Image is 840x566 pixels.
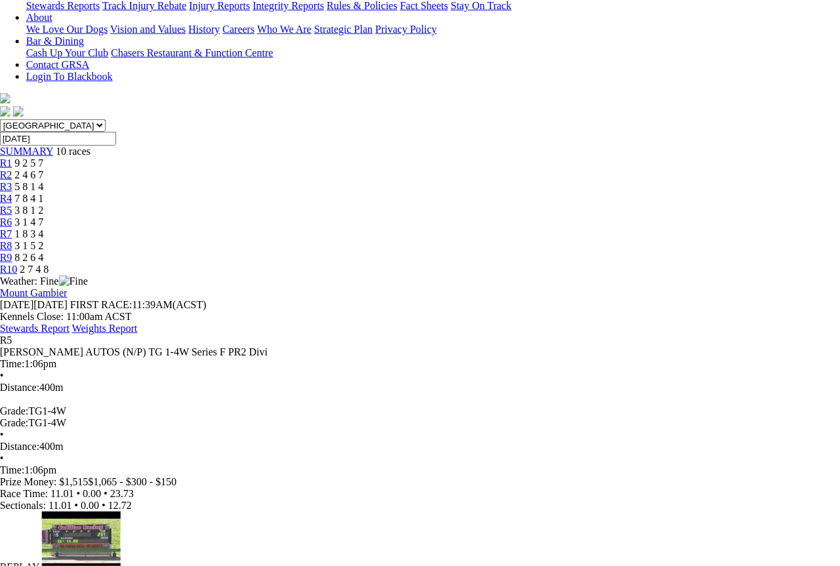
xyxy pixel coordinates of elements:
span: FIRST RACE: [70,299,132,310]
span: 3 8 1 2 [15,205,44,216]
a: Bar & Dining [26,35,84,47]
span: 2 7 4 8 [20,264,49,275]
span: 11.01 [51,488,73,499]
a: We Love Our Dogs [26,24,108,35]
a: Login To Blackbook [26,71,113,82]
div: Bar & Dining [26,47,829,59]
a: Strategic Plan [314,24,373,35]
span: 3 1 4 7 [15,216,44,228]
img: twitter.svg [13,106,24,117]
span: 5 8 1 4 [15,181,44,192]
span: 8 2 6 4 [15,252,44,263]
span: • [102,500,106,511]
img: Fine [59,275,88,287]
span: 9 2 5 7 [15,157,44,169]
span: 11:39AM(ACST) [70,299,207,310]
a: Privacy Policy [375,24,437,35]
a: Cash Up Your Club [26,47,108,58]
span: 0.00 [83,488,101,499]
span: 0.00 [81,500,99,511]
a: About [26,12,52,23]
span: 2 4 6 7 [15,169,44,180]
a: Contact GRSA [26,59,89,70]
span: 7 8 4 1 [15,193,44,204]
span: • [104,488,108,499]
a: Chasers Restaurant & Function Centre [111,47,273,58]
a: Who We Are [257,24,312,35]
span: 23.73 [110,488,134,499]
span: 12.72 [108,500,132,511]
span: 10 races [56,146,91,157]
a: Weights Report [72,323,138,334]
span: • [75,500,79,511]
span: 3 1 5 2 [15,240,44,251]
span: $1,065 - $300 - $150 [89,476,177,487]
span: • [77,488,81,499]
span: 1 8 3 4 [15,228,44,239]
a: History [188,24,220,35]
a: Vision and Values [110,24,186,35]
div: About [26,24,829,35]
span: 11.01 [49,500,72,511]
a: Careers [222,24,255,35]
